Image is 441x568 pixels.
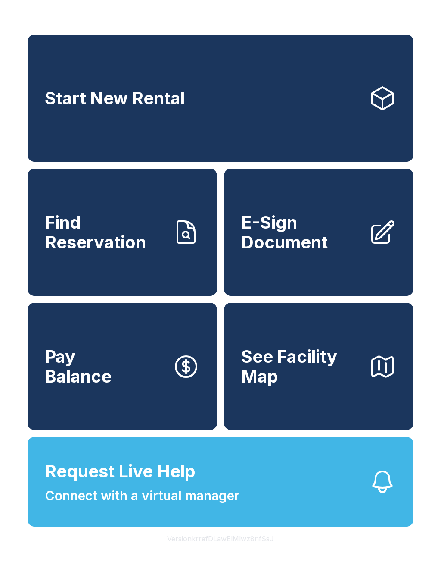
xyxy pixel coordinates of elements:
[160,527,281,551] button: VersionkrrefDLawElMlwz8nfSsJ
[45,347,112,386] span: Pay Balance
[45,486,239,505] span: Connect with a virtual manager
[45,458,196,484] span: Request Live Help
[45,88,185,108] span: Start New Rental
[28,303,217,430] button: PayBalance
[241,347,362,386] span: See Facility Map
[224,303,413,430] button: See Facility Map
[28,35,413,162] a: Start New Rental
[224,169,413,296] a: E-Sign Document
[28,169,217,296] a: Find Reservation
[241,213,362,252] span: E-Sign Document
[28,437,413,527] button: Request Live HelpConnect with a virtual manager
[45,213,165,252] span: Find Reservation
